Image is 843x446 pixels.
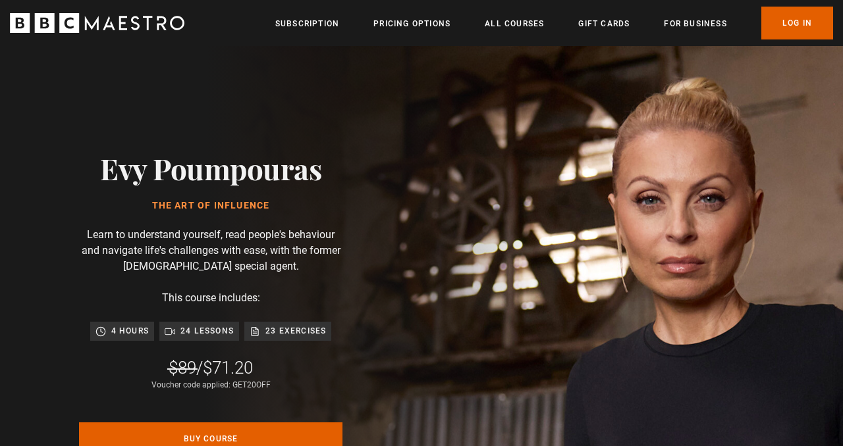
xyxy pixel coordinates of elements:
p: This course includes: [162,290,260,306]
div: Voucher code applied: GET20OFF [151,379,271,391]
p: 24 lessons [180,324,234,337]
a: Pricing Options [373,17,450,30]
div: / [169,357,253,379]
a: Subscription [275,17,339,30]
svg: BBC Maestro [10,13,184,33]
a: Log In [761,7,833,39]
span: $89 [169,358,196,378]
p: 4 hours [111,324,149,337]
a: Gift Cards [578,17,630,30]
h1: The Art of Influence [100,201,321,211]
span: $71.20 [203,358,253,378]
p: 23 exercises [265,324,326,337]
a: For business [664,17,726,30]
p: Learn to understand yourself, read people's behaviour and navigate life's challenges with ease, w... [79,227,342,274]
nav: Primary [275,7,833,39]
h2: Evy Poumpouras [100,151,321,185]
a: All Courses [485,17,544,30]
